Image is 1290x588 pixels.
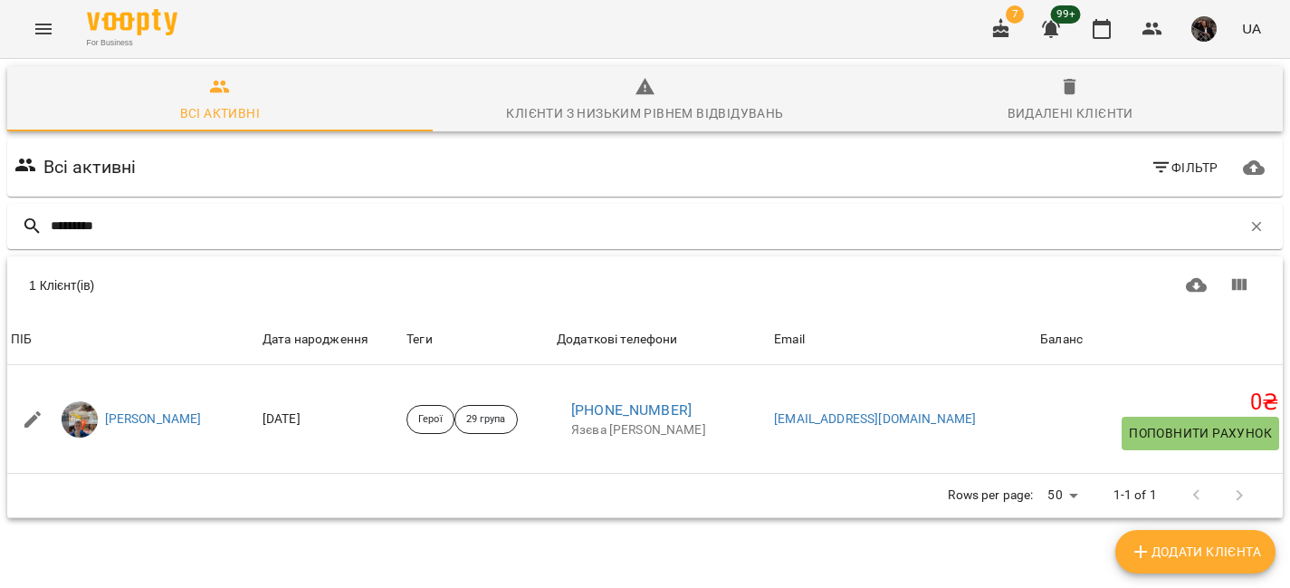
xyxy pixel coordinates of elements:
h6: Всі активні [43,153,137,181]
div: 1 Клієнт(ів) [29,276,635,294]
td: [DATE] [259,365,403,474]
img: Voopty Logo [87,9,177,35]
p: Герої [418,412,443,428]
div: 29 група [454,405,518,434]
span: Поповнити рахунок [1129,422,1272,444]
div: Всі активні [180,102,260,124]
span: 7 [1006,5,1024,24]
button: Поповнити рахунок [1122,417,1279,449]
div: Table Toolbar [7,256,1283,314]
p: 29 група [466,412,506,428]
span: 99+ [1051,5,1081,24]
button: Додати клієнта [1115,530,1276,574]
img: 8463428bc87f36892c86bf66b209d685.jpg [1191,16,1217,42]
a: [EMAIL_ADDRESS][DOMAIN_NAME] [774,411,976,426]
div: Email [774,329,805,351]
span: Фільтр [1151,157,1218,178]
div: Sort [11,329,32,351]
span: Дата народження [263,329,399,351]
h5: 0 ₴ [1040,389,1279,417]
span: Баланс [1040,329,1279,351]
div: Видалені клієнти [1008,102,1133,124]
a: [PERSON_NAME] [105,410,202,429]
p: Язєва [PERSON_NAME] [571,421,752,439]
div: Sort [1040,329,1083,351]
div: Sort [557,329,678,351]
span: For Business [87,37,177,49]
a: [PHONE_NUMBER] [571,401,692,419]
div: Клієнти з низьким рівнем відвідувань [506,102,783,124]
button: Показати колонки [1218,264,1261,307]
p: 1-1 of 1 [1113,487,1157,505]
button: Menu [22,7,65,51]
div: 50 [1040,482,1084,508]
div: Дата народження [263,329,368,351]
p: Rows per page: [948,487,1033,505]
div: Sort [263,329,368,351]
div: Баланс [1040,329,1083,351]
span: ПІБ [11,329,255,351]
span: Додати клієнта [1130,541,1261,563]
div: Герої [406,405,454,434]
button: UA [1235,12,1268,45]
div: ПІБ [11,329,32,351]
button: Фільтр [1143,151,1226,184]
img: 1c3ca0d60831c76fbe36f9ba0c66c794.jpeg [62,401,98,438]
span: Email [774,329,1033,351]
div: Sort [774,329,805,351]
span: UA [1242,19,1261,38]
button: Завантажити CSV [1175,264,1218,307]
span: Додаткові телефони [557,329,767,351]
div: Додаткові телефони [557,329,678,351]
div: Теги [406,329,549,351]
